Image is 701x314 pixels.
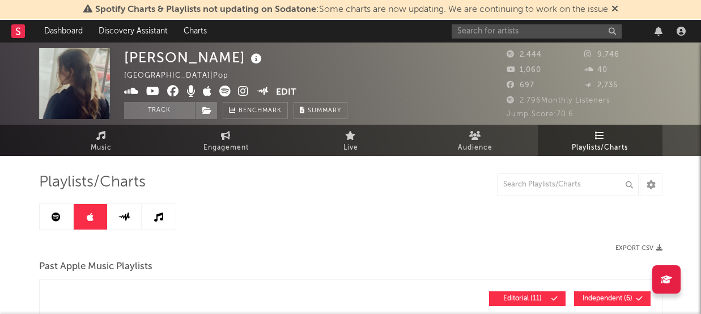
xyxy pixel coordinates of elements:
a: Charts [176,20,215,43]
button: Edit [276,86,296,100]
span: Jump Score: 70.6 [507,111,573,118]
div: [PERSON_NAME] [124,48,265,67]
input: Search for artists [452,24,622,39]
a: Engagement [164,125,288,156]
span: Dismiss [611,5,618,14]
span: Playlists/Charts [39,176,146,189]
div: [GEOGRAPHIC_DATA] | Pop [124,69,241,83]
a: Discovery Assistant [91,20,176,43]
span: 697 [507,82,534,89]
span: Music [91,141,112,155]
button: Independent(6) [574,291,651,306]
span: Engagement [203,141,249,155]
a: Audience [413,125,538,156]
span: : Some charts are now updating. We are continuing to work on the issue [95,5,608,14]
a: Benchmark [223,102,288,119]
button: Summary [294,102,347,119]
button: Editorial(11) [489,291,566,306]
button: Track [124,102,195,119]
span: 2,444 [507,51,542,58]
button: Export CSV [615,245,662,252]
a: Playlists/Charts [538,125,662,156]
span: 2,796 Monthly Listeners [507,97,610,104]
span: Independent ( 6 ) [581,295,634,302]
a: Live [288,125,413,156]
span: Playlists/Charts [572,141,628,155]
span: Live [343,141,358,155]
span: Editorial ( 11 ) [496,295,549,302]
span: 1,060 [507,66,541,74]
span: Past Apple Music Playlists [39,260,152,274]
span: Spotify Charts & Playlists not updating on Sodatone [95,5,316,14]
span: Summary [308,108,341,114]
span: 2,735 [584,82,618,89]
span: Audience [458,141,492,155]
a: Dashboard [36,20,91,43]
input: Search Playlists/Charts [497,173,639,196]
span: Benchmark [239,104,282,118]
span: 9,746 [584,51,619,58]
a: Music [39,125,164,156]
span: 40 [584,66,607,74]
